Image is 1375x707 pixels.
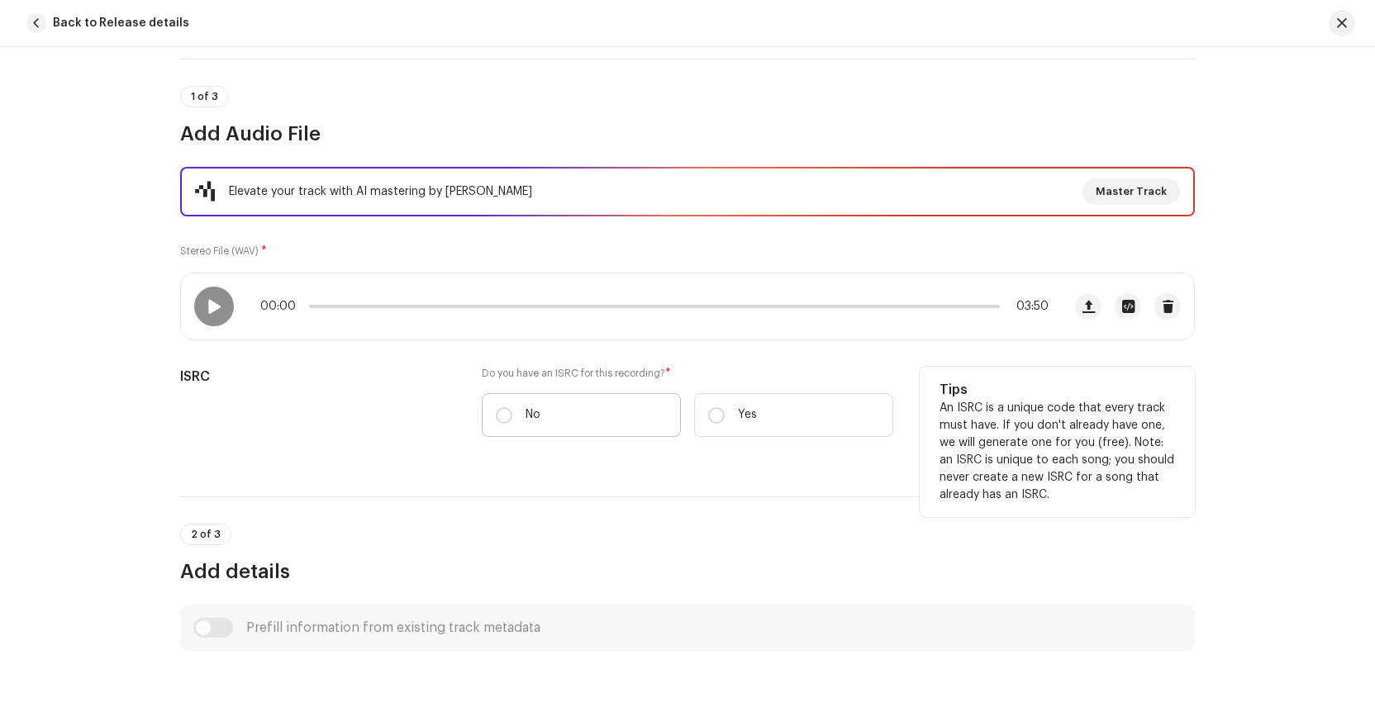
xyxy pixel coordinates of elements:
[482,367,893,380] label: Do you have an ISRC for this recording?
[180,121,1195,147] h3: Add Audio File
[1096,175,1167,208] span: Master Track
[229,182,532,202] div: Elevate your track with AI mastering by [PERSON_NAME]
[940,380,1175,400] h5: Tips
[180,558,1195,585] h3: Add details
[1006,300,1049,313] span: 03:50
[180,367,455,387] h5: ISRC
[526,406,540,424] p: No
[940,400,1175,504] p: An ISRC is a unique code that every track must have. If you don't already have one, we will gener...
[260,300,302,313] span: 00:00
[1082,178,1180,205] button: Master Track
[738,406,757,424] p: Yes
